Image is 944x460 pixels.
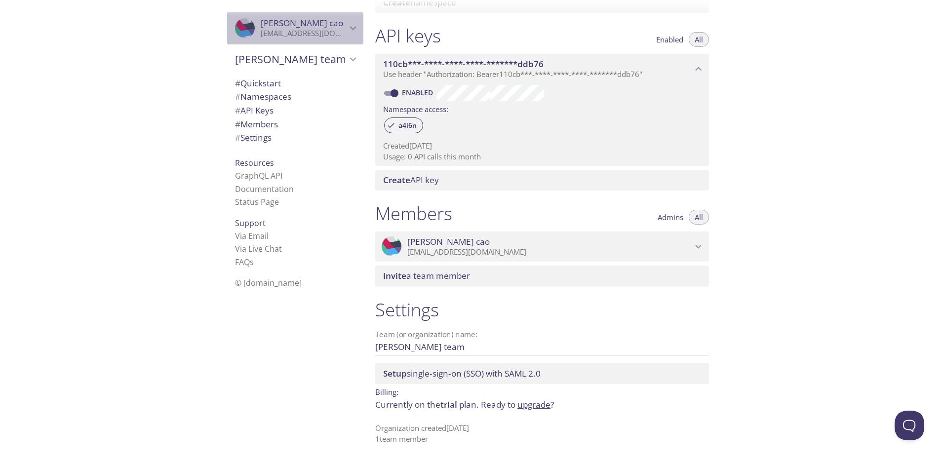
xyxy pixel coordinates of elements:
p: Organization created [DATE] 1 team member [375,423,709,444]
span: Support [235,218,266,229]
button: All [689,32,709,47]
span: s [250,257,254,268]
div: a4i6n [384,117,423,133]
span: Setup [383,368,407,379]
p: [EMAIL_ADDRESS][DOMAIN_NAME] [261,29,347,38]
label: Team (or organization) name: [375,331,478,338]
span: a team member [383,270,470,281]
span: API Keys [235,105,274,116]
span: # [235,132,240,143]
button: Admins [652,210,689,225]
span: Members [235,118,278,130]
h1: API keys [375,25,441,47]
div: Create API Key [375,170,709,191]
div: Bruno cao [375,231,709,262]
div: Invite a team member [375,266,709,286]
p: [EMAIL_ADDRESS][DOMAIN_NAME] [407,247,692,257]
span: [PERSON_NAME] team [235,52,347,66]
span: [PERSON_NAME] cao [261,17,343,29]
a: Enabled [400,88,437,97]
span: [PERSON_NAME] cao [407,236,490,247]
h1: Settings [375,299,709,321]
p: Created [DATE] [383,141,701,151]
span: a4i6n [393,121,423,130]
span: # [235,118,240,130]
div: Team Settings [227,131,363,145]
div: Setup SSO [375,363,709,384]
div: Quickstart [227,77,363,90]
span: # [235,91,240,102]
span: Invite [383,270,406,281]
a: Documentation [235,184,294,194]
iframe: Help Scout Beacon - Open [895,411,924,440]
button: Enabled [650,32,689,47]
span: Quickstart [235,77,281,89]
a: GraphQL API [235,170,282,181]
a: FAQ [235,257,254,268]
span: trial [440,399,457,410]
span: API key [383,174,439,186]
div: Bruno cao [227,12,363,44]
h1: Members [375,202,452,225]
span: © [DOMAIN_NAME] [235,277,302,288]
div: Bruno's team [227,46,363,72]
span: single-sign-on (SSO) with SAML 2.0 [383,368,541,379]
span: Ready to ? [481,399,554,410]
div: API Keys [227,104,363,117]
span: Create [383,174,410,186]
a: Via Live Chat [235,243,282,254]
span: # [235,77,240,89]
a: upgrade [517,399,551,410]
label: Namespace access: [383,101,448,115]
a: Status Page [235,196,279,207]
span: Resources [235,157,274,168]
span: # [235,105,240,116]
span: Settings [235,132,272,143]
span: Namespaces [235,91,291,102]
div: Namespaces [227,90,363,104]
button: All [689,210,709,225]
a: Via Email [235,230,269,241]
p: Billing: [375,384,709,398]
p: Currently on the plan. [375,398,709,411]
p: Usage: 0 API calls this month [383,152,701,162]
div: Members [227,117,363,131]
